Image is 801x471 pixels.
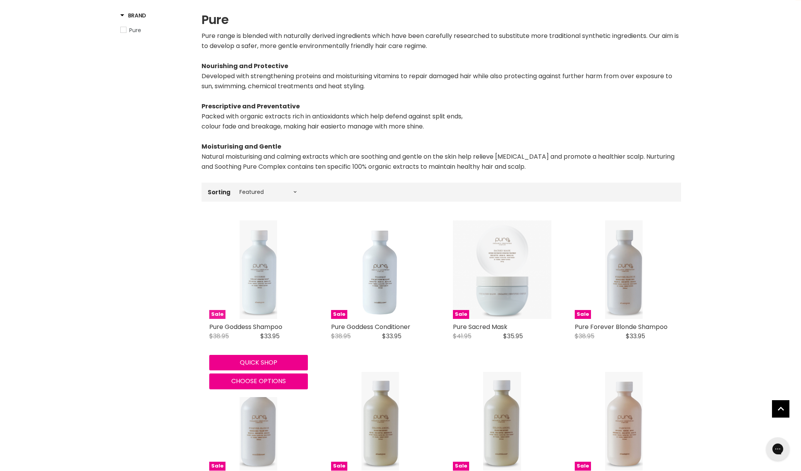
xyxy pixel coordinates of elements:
[209,355,308,370] button: Quick shop
[331,372,430,471] a: Pure Colour Angel Shampoo Sale
[453,332,471,341] span: $41.95
[626,332,645,341] span: $33.95
[453,372,552,471] a: Pure Colour Angel Conditioner Sale
[382,332,401,341] span: $33.95
[231,377,286,385] span: Choose options
[453,220,552,319] a: Pure Sacred Mask Sale
[209,373,308,389] button: Choose options
[331,322,410,331] a: Pure Goddess Conditioner
[503,332,523,341] span: $35.95
[762,435,793,463] iframe: Gorgias live chat messenger
[202,62,288,70] strong: Nourishing and Protective
[240,372,277,471] img: Pure Forever Blonde Conditioner
[575,220,673,319] a: Pure Forever Blonde Shampoo Sale
[605,220,643,319] img: Pure Forever Blonde Shampoo
[209,220,308,319] a: Pure Goddess Shampoo Sale
[209,322,282,331] a: Pure Goddess Shampoo
[202,102,300,111] strong: Prescriptive and Preventative
[483,372,521,471] img: Pure Colour Angel Conditioner
[362,372,399,471] img: Pure Colour Angel Shampoo
[260,332,280,341] span: $33.95
[362,220,399,319] img: Pure Goddess Conditioner
[575,462,591,471] span: Sale
[453,462,469,471] span: Sale
[453,310,469,319] span: Sale
[575,372,673,471] a: Pure Precious Shampoo Sale
[331,332,351,341] span: $38.95
[331,462,347,471] span: Sale
[331,220,430,319] a: Pure Goddess Conditioner Sale
[453,322,507,331] a: Pure Sacred Mask
[209,310,225,319] span: Sale
[453,220,552,319] img: Pure Sacred Mask
[209,462,225,471] span: Sale
[120,12,147,19] h3: Brand
[209,372,308,471] a: Pure Forever Blonde Conditioner Sale
[202,142,281,151] strong: Moisturising and Gentle
[575,322,668,331] a: Pure Forever Blonde Shampoo
[331,310,347,319] span: Sale
[575,310,591,319] span: Sale
[202,31,681,172] div: Pure range is blended with naturally derived ingredients which have been carefully researched to ...
[575,332,594,341] span: $38.95
[240,220,277,319] img: Pure Goddess Shampoo
[605,372,643,471] img: Pure Precious Shampoo
[129,26,141,34] span: Pure
[120,26,192,34] a: Pure
[202,12,681,28] h1: Pure
[208,189,231,195] label: Sorting
[209,332,229,341] span: $38.95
